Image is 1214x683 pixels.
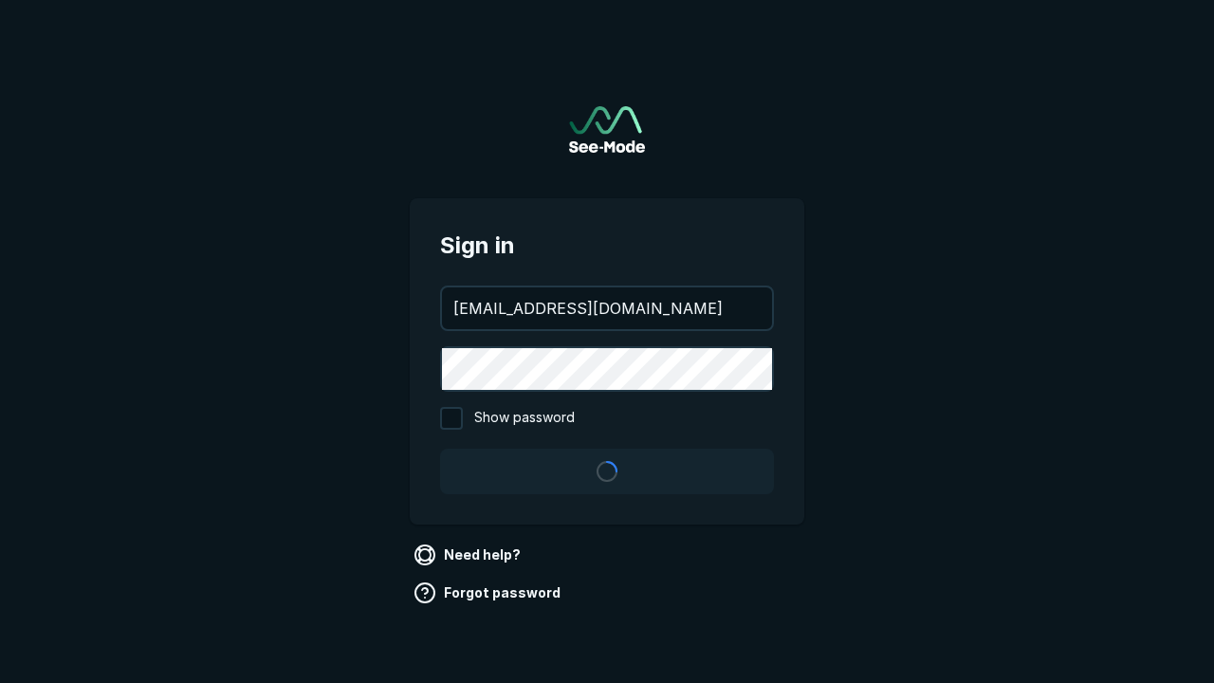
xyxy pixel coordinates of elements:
span: Sign in [440,229,774,263]
img: See-Mode Logo [569,106,645,153]
a: Forgot password [410,578,568,608]
span: Show password [474,407,575,430]
input: your@email.com [442,287,772,329]
a: Need help? [410,540,528,570]
a: Go to sign in [569,106,645,153]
